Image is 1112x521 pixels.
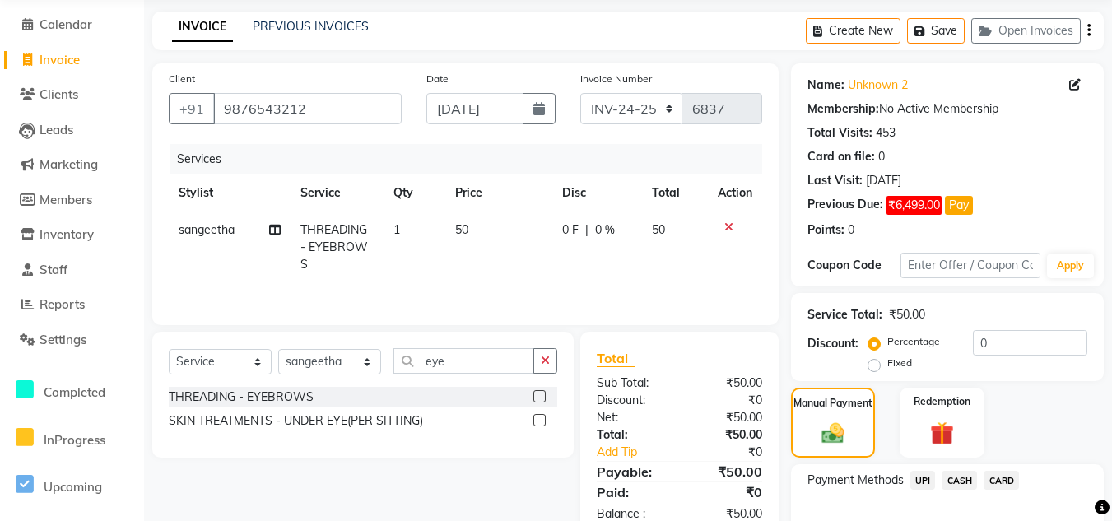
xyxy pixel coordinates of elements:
a: Reports [4,295,140,314]
div: Paid: [584,482,679,502]
div: ₹50.00 [679,426,774,444]
label: Client [169,72,195,86]
div: Net: [584,409,679,426]
div: Name: [807,77,844,94]
span: Reports [40,296,85,312]
span: CARD [984,471,1019,490]
div: Points: [807,221,844,239]
span: Total [597,350,635,367]
input: Search or Scan [393,348,534,374]
div: ₹50.00 [889,306,925,323]
span: Settings [40,332,86,347]
button: Open Invoices [971,18,1081,44]
span: 50 [652,222,665,237]
div: 0 [848,221,854,239]
div: Total: [584,426,679,444]
div: Payable: [584,462,679,481]
div: ₹0 [696,444,775,461]
span: 0 % [595,221,615,239]
th: Service [291,174,384,212]
div: Total Visits: [807,124,872,142]
div: ₹50.00 [679,409,774,426]
label: Invoice Number [580,72,652,86]
th: Price [445,174,553,212]
span: | [585,221,589,239]
div: [DATE] [866,172,901,189]
span: Invoice [40,52,80,67]
span: Staff [40,262,67,277]
div: No Active Membership [807,100,1087,118]
a: Clients [4,86,140,105]
span: sangeetha [179,222,235,237]
span: Clients [40,86,78,102]
th: Qty [384,174,445,212]
div: Card on file: [807,148,875,165]
span: UPI [910,471,936,490]
span: 1 [393,222,400,237]
span: Inventory [40,226,94,242]
div: ₹50.00 [679,462,774,481]
span: Calendar [40,16,92,32]
div: SKIN TREATMENTS - UNDER EYE(PER SITTING) [169,412,423,430]
a: Unknown 2 [848,77,908,94]
span: Completed [44,384,105,400]
span: Members [40,192,92,207]
button: Pay [945,196,973,215]
div: Discount: [807,335,858,352]
label: Date [426,72,449,86]
a: Settings [4,331,140,350]
div: Service Total: [807,306,882,323]
span: Upcoming [44,479,102,495]
label: Percentage [887,334,940,349]
a: Inventory [4,226,140,244]
span: InProgress [44,432,105,448]
div: Membership: [807,100,879,118]
a: Calendar [4,16,140,35]
th: Stylist [169,174,291,212]
img: _cash.svg [815,421,851,446]
th: Disc [552,174,641,212]
span: 50 [455,222,468,237]
span: CASH [942,471,977,490]
a: PREVIOUS INVOICES [253,19,369,34]
div: ₹0 [679,482,774,502]
div: ₹0 [679,392,774,409]
a: Leads [4,121,140,140]
button: Save [907,18,965,44]
div: Sub Total: [584,374,679,392]
th: Action [708,174,762,212]
span: 0 F [562,221,579,239]
span: Marketing [40,156,98,172]
div: Previous Due: [807,196,883,215]
label: Fixed [887,356,912,370]
span: ₹6,499.00 [886,196,942,215]
a: Marketing [4,156,140,174]
th: Total [642,174,708,212]
div: Coupon Code [807,257,900,274]
img: _gift.svg [923,419,961,449]
div: ₹50.00 [679,374,774,392]
button: +91 [169,93,215,124]
a: Staff [4,261,140,280]
div: THREADING - EYEBROWS [169,388,314,406]
div: 453 [876,124,896,142]
label: Redemption [914,394,970,409]
label: Manual Payment [793,396,872,411]
input: Search by Name/Mobile/Email/Code [213,93,402,124]
div: Discount: [584,392,679,409]
button: Apply [1047,254,1094,278]
a: Members [4,191,140,210]
span: Payment Methods [807,472,904,489]
a: Add Tip [584,444,695,461]
a: INVOICE [172,12,233,42]
div: Services [170,144,775,174]
a: Invoice [4,51,140,70]
span: Leads [40,122,73,137]
input: Enter Offer / Coupon Code [900,253,1040,278]
span: THREADING - EYEBROWS [300,222,368,272]
div: 0 [878,148,885,165]
div: Last Visit: [807,172,863,189]
button: Create New [806,18,900,44]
